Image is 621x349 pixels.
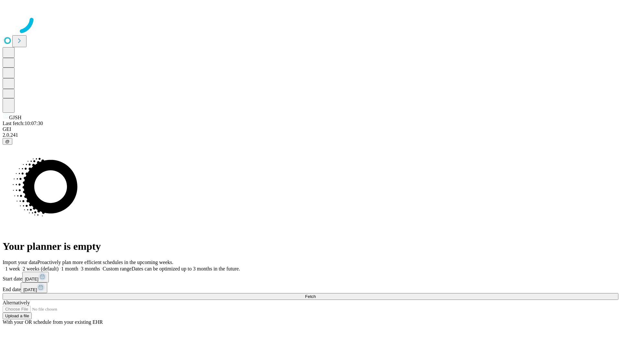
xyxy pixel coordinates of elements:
[3,282,618,293] div: End date
[132,266,240,271] span: Dates can be optimized up to 3 months in the future.
[305,294,316,299] span: Fetch
[3,259,38,265] span: Import your data
[3,132,618,138] div: 2.0.241
[81,266,100,271] span: 3 months
[22,272,49,282] button: [DATE]
[3,121,43,126] span: Last fetch: 10:07:30
[3,126,618,132] div: GEI
[3,240,618,252] h1: Your planner is empty
[61,266,78,271] span: 1 month
[23,287,37,292] span: [DATE]
[3,272,618,282] div: Start date
[3,319,103,325] span: With your OR schedule from your existing EHR
[21,282,47,293] button: [DATE]
[5,266,20,271] span: 1 week
[3,300,30,305] span: Alternatively
[3,293,618,300] button: Fetch
[103,266,131,271] span: Custom range
[9,115,21,120] span: GJSH
[25,277,38,281] span: [DATE]
[3,138,12,145] button: @
[23,266,59,271] span: 2 weeks (default)
[38,259,173,265] span: Proactively plan more efficient schedules in the upcoming weeks.
[5,139,10,144] span: @
[3,312,32,319] button: Upload a file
